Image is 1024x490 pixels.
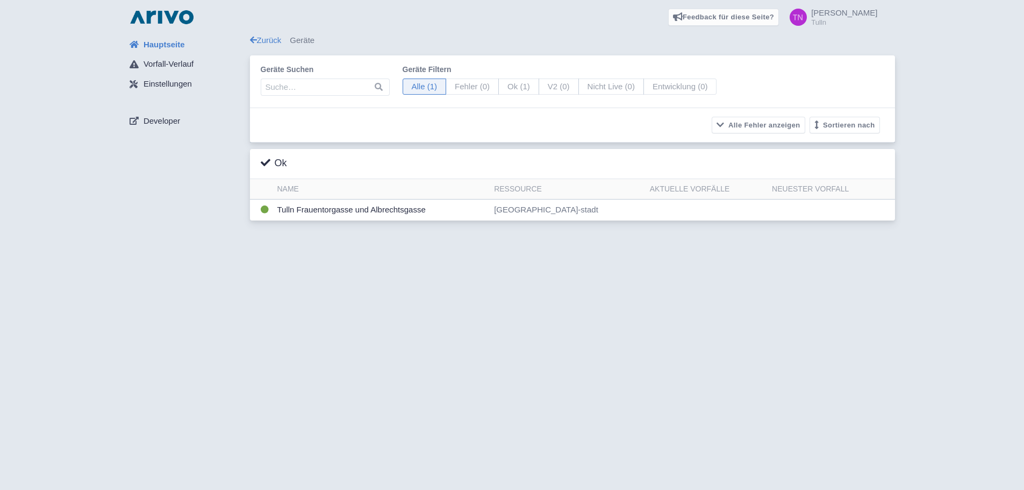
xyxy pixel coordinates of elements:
a: Developer [121,111,250,131]
th: Aktuelle Vorfälle [646,179,768,200]
span: Fehler (0) [446,79,499,95]
button: Alle Fehler anzeigen [712,117,805,133]
h3: Ok [261,158,287,169]
td: [GEOGRAPHIC_DATA]-stadt [490,200,646,221]
button: Sortieren nach [810,117,880,133]
span: Developer [144,115,180,127]
a: Zurück [250,35,282,45]
a: [PERSON_NAME] Tulln [783,9,877,26]
td: Tulln Frauentorgasse und Albrechtsgasse [273,200,490,221]
a: Einstellungen [121,74,250,95]
span: Alle (1) [403,79,447,95]
input: Suche… [261,79,390,96]
label: Geräte suchen [261,64,390,75]
div: Geräte [250,34,895,47]
th: Name [273,179,490,200]
span: Vorfall-Verlauf [144,58,194,70]
span: V2 (0) [539,79,579,95]
img: logo [127,9,196,26]
span: Entwicklung (0) [643,79,717,95]
a: Hauptseite [121,34,250,55]
span: Hauptseite [144,39,185,51]
a: Feedback für diese Seite? [668,9,779,26]
span: Ok (1) [498,79,539,95]
label: Geräte filtern [403,64,717,75]
span: Nicht Live (0) [578,79,644,95]
span: [PERSON_NAME] [811,8,877,17]
th: Ressource [490,179,646,200]
th: Neuester Vorfall [768,179,894,200]
i: OK [261,205,269,214]
span: Einstellungen [144,78,192,90]
a: Vorfall-Verlauf [121,54,250,75]
small: Tulln [811,19,877,26]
